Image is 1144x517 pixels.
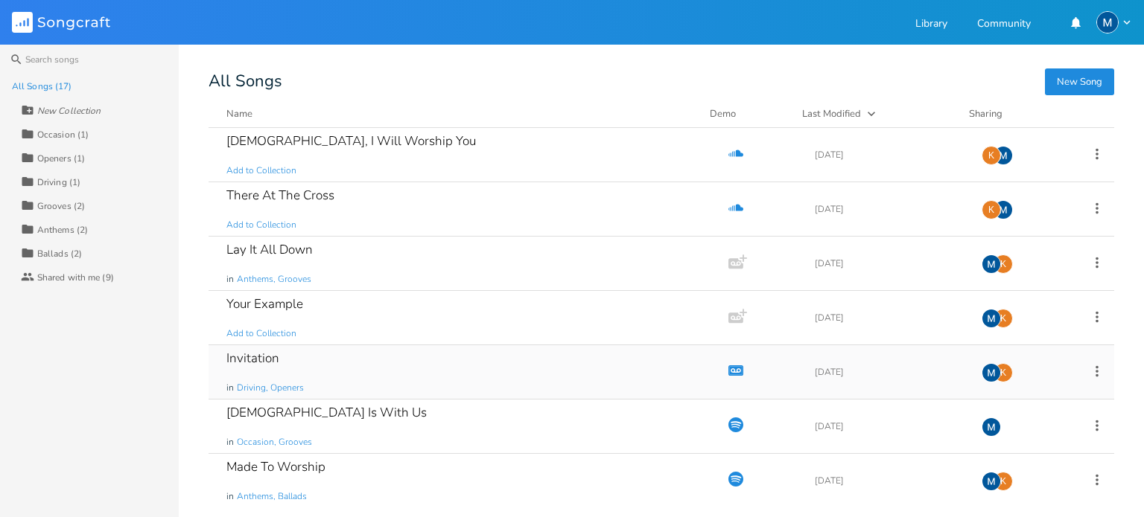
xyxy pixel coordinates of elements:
div: [DATE] [815,313,964,322]
div: Kevin Brodie [994,309,1013,328]
div: Anthems (2) [37,225,88,234]
span: Occasion, Grooves [237,436,312,449]
img: Matt Monyhan [982,309,1001,328]
div: Kevin Brodie [982,200,1001,219]
div: Ballads (2) [37,249,82,258]
div: Demo [710,106,784,121]
img: Matt Monyhan [1096,11,1119,33]
div: Kevin Brodie [994,254,1013,274]
a: Community [977,19,1031,31]
span: Add to Collection [226,219,296,231]
img: Matt Monyhan [982,363,1001,382]
div: Name [226,107,252,121]
div: All Songs (17) [12,82,71,91]
div: Kevin Brodie [982,146,1001,165]
img: Matt Monyhan [994,200,1013,219]
div: [DATE] [815,259,964,268]
div: [DEMOGRAPHIC_DATA] Is With Us [226,406,427,419]
span: in [226,273,234,286]
div: [DATE] [815,422,964,431]
div: Openers (1) [37,154,85,163]
button: Last Modified [802,106,951,121]
div: [DATE] [815,476,964,485]
span: Add to Collection [226,164,296,177]
div: [DEMOGRAPHIC_DATA], I Will Worship You [226,135,476,147]
span: Anthems, Ballads [237,490,307,503]
a: Library [915,19,947,31]
img: Matt Monyhan [994,146,1013,165]
div: Invitation [226,352,279,365]
div: Grooves (2) [37,202,85,211]
span: Anthems, Grooves [237,273,311,286]
div: [DATE] [815,150,964,159]
div: Occasion (1) [37,130,89,139]
button: New Song [1045,68,1114,95]
span: in [226,490,234,503]
div: Driving (1) [37,178,80,187]
div: Made To Worship [226,460,325,473]
span: Driving, Openers [237,382,304,394]
img: Matt Monyhan [982,472,1001,491]
div: Sharing [969,106,1058,121]
img: Matt Monyhan [982,254,1001,274]
div: [DATE] [815,205,964,213]
div: Last Modified [802,107,861,121]
div: [DATE] [815,367,964,376]
div: Kevin Brodie [994,363,1013,382]
div: All Songs [209,74,1114,89]
span: in [226,436,234,449]
div: Lay It All Down [226,243,313,256]
img: Matt Monyhan [982,417,1001,437]
button: Name [226,106,692,121]
div: New Collection [37,106,101,115]
div: Your Example [226,298,303,310]
span: Add to Collection [226,327,296,340]
div: Kevin Brodie [994,472,1013,491]
div: Shared with me (9) [37,273,114,282]
span: in [226,382,234,394]
div: There At The Cross [226,189,334,202]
